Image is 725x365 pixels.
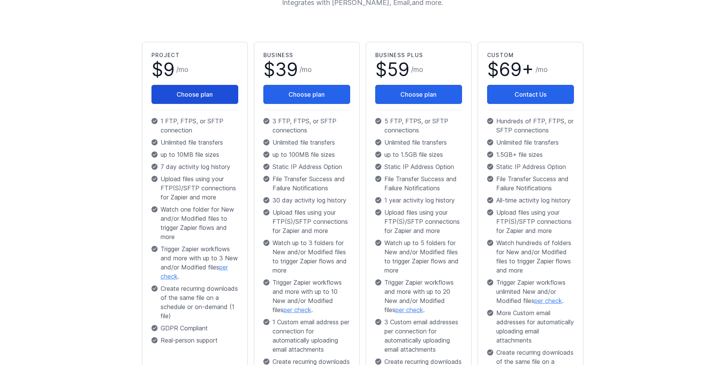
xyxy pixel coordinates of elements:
p: Hundreds of FTP, FTPS, or SFTP connections [487,116,574,135]
span: $ [375,61,410,79]
p: Upload files using your FTP(S)/SFTP connections for Zapier and more [151,174,238,202]
p: 7 day activity log history [151,162,238,171]
h2: Business Plus [375,51,462,59]
p: Unlimited file transfers [487,138,574,147]
p: File Transfer Success and Failure Notifications [487,174,574,193]
p: Watch hundreds of folders for New and/or Modified files to trigger Zapier flows and more [487,238,574,275]
p: Real-person support [151,336,238,345]
a: per check [284,306,311,314]
span: mo [302,65,312,73]
p: File Transfer Success and Failure Notifications [375,174,462,193]
p: Unlimited file transfers [375,138,462,147]
span: / [535,64,548,75]
span: / [176,64,188,75]
button: Choose plan [263,85,350,104]
p: Watch up to 3 folders for New and/or Modified files to trigger Zapier flows and more [263,238,350,275]
p: 1 Custom email address per connection for automatically uploading email attachments [263,317,350,354]
p: All-time activity log history [487,196,574,205]
span: / [411,64,423,75]
iframe: Drift Widget Chat Controller [687,327,716,356]
p: Upload files using your FTP(S)/SFTP connections for Zapier and more [263,208,350,235]
p: Upload files using your FTP(S)/SFTP connections for Zapier and more [375,208,462,235]
span: 69+ [499,58,534,81]
span: 39 [275,58,298,81]
p: Unlimited file transfers [263,138,350,147]
button: Choose plan [375,85,462,104]
p: Static IP Address Option [375,162,462,171]
p: More Custom email addresses for automatically uploading email attachments [487,308,574,345]
p: Watch one folder for New and/or Modified files to trigger Zapier flows and more [151,205,238,241]
button: Choose plan [151,85,238,104]
span: Trigger Zapier workflows and more with up to 3 New and/or Modified files . [161,244,238,281]
span: Trigger Zapier workflows and more with up to 10 New and/or Modified files . [272,278,350,314]
p: Static IP Address Option [487,162,574,171]
p: GDPR Compliant [151,324,238,333]
a: per check [161,263,228,280]
span: / [300,64,312,75]
p: File Transfer Success and Failure Notifications [263,174,350,193]
span: Trigger Zapier workflows unlimited New and/or Modified files . [496,278,574,305]
a: per check [534,297,562,304]
h2: Custom [487,51,574,59]
p: Static IP Address Option [263,162,350,171]
p: 1 year activity log history [375,196,462,205]
span: $ [263,61,298,79]
p: 1.5GB+ file sizes [487,150,574,159]
p: up to 100MB file sizes [263,150,350,159]
p: Watch up to 5 folders for New and/or Modified files to trigger Zapier flows and more [375,238,462,275]
p: 1 FTP, FTPS, or SFTP connection [151,116,238,135]
a: Contact Us [487,85,574,104]
span: Trigger Zapier workflows and more with up to 20 New and/or Modified files . [384,278,462,314]
span: mo [413,65,423,73]
a: per check [395,306,423,314]
span: 59 [387,58,410,81]
h2: Project [151,51,238,59]
p: 3 Custom email addresses per connection for automatically uploading email attachments [375,317,462,354]
p: Unlimited file transfers [151,138,238,147]
p: 5 FTP, FTPS, or SFTP connections [375,116,462,135]
span: mo [178,65,188,73]
p: 3 FTP, FTPS, or SFTP connections [263,116,350,135]
h2: Business [263,51,350,59]
span: $ [487,61,534,79]
span: $ [151,61,175,79]
p: up to 10MB file sizes [151,150,238,159]
p: Upload files using your FTP(S)/SFTP connections for Zapier and more [487,208,574,235]
p: up to 1.5GB file sizes [375,150,462,159]
span: 9 [163,58,175,81]
p: 30 day activity log history [263,196,350,205]
p: Create recurring downloads of the same file on a schedule or on-demand (1 file) [151,284,238,320]
span: mo [538,65,548,73]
